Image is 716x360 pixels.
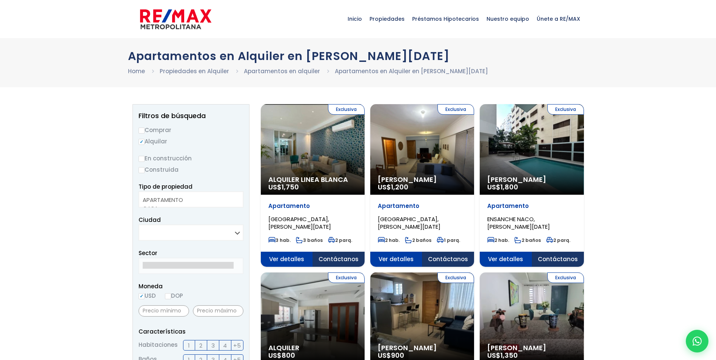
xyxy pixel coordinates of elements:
p: Apartamento [268,202,357,210]
span: [PERSON_NAME] [378,176,467,183]
h2: Filtros de búsqueda [139,112,243,120]
span: [PERSON_NAME] [487,344,576,352]
label: USD [139,291,156,300]
span: 3 [211,341,215,350]
label: Construida [139,165,243,174]
span: 2 [199,341,202,350]
input: Precio máximo [193,305,243,317]
span: Contáctanos [422,252,474,267]
p: Apartamento [487,202,576,210]
a: Propiedades en Alquiler [160,67,229,75]
span: Ver detalles [370,252,422,267]
span: 2 parq. [328,237,352,243]
input: Construida [139,167,145,173]
span: Alquiler Linea Blanca [268,176,357,183]
span: Ciudad [139,216,161,224]
input: USD [139,293,145,299]
span: Propiedades [366,8,408,30]
input: DOP [165,293,171,299]
span: US$ [378,351,404,360]
span: 2 hab. [378,237,400,243]
span: ENSANCHE NACO, [PERSON_NAME][DATE] [487,215,550,231]
option: CASA [143,204,234,213]
label: DOP [165,291,183,300]
span: [PERSON_NAME] [487,176,576,183]
span: Exclusiva [437,272,474,283]
a: Apartamentos en Alquiler en [PERSON_NAME][DATE] [335,67,488,75]
span: Préstamos Hipotecarios [408,8,483,30]
span: 900 [391,351,404,360]
label: En construcción [139,154,243,163]
span: Únete a RE/MAX [533,8,584,30]
span: Exclusiva [437,104,474,115]
span: +5 [233,341,241,350]
span: 1,750 [282,182,299,192]
span: Exclusiva [328,104,365,115]
label: Comprar [139,125,243,135]
span: Habitaciones [139,340,178,351]
span: US$ [487,182,518,192]
img: remax-metropolitana-logo [140,8,211,31]
span: Contáctanos [313,252,365,267]
span: Tipo de propiedad [139,183,192,191]
a: Home [128,67,145,75]
input: Precio mínimo [139,305,189,317]
span: Contáctanos [532,252,584,267]
span: 2 hab. [487,237,509,243]
span: US$ [487,351,518,360]
span: [GEOGRAPHIC_DATA], [PERSON_NAME][DATE] [378,215,440,231]
span: 3 hab. [268,237,291,243]
span: [PERSON_NAME] [378,344,467,352]
p: Apartamento [378,202,467,210]
input: En construcción [139,156,145,162]
span: 3 baños [296,237,323,243]
span: 2 baños [405,237,431,243]
span: 1 [188,341,190,350]
span: 1 parq. [437,237,460,243]
a: Exclusiva Alquiler Linea Blanca US$1,750 Apartamento [GEOGRAPHIC_DATA], [PERSON_NAME][DATE] 3 hab... [261,104,365,267]
span: Nuestro equipo [483,8,533,30]
span: Exclusiva [547,272,584,283]
span: Ver detalles [261,252,313,267]
span: Ver detalles [480,252,532,267]
p: Características [139,327,243,336]
span: 1,350 [500,351,518,360]
span: Exclusiva [547,104,584,115]
span: 1,200 [391,182,408,192]
span: 2 parq. [546,237,570,243]
span: US$ [268,182,299,192]
span: Alquiler [268,344,357,352]
span: Exclusiva [328,272,365,283]
span: Inicio [344,8,366,30]
input: Comprar [139,128,145,134]
span: Sector [139,249,157,257]
span: Moneda [139,282,243,291]
span: 800 [282,351,295,360]
input: Alquilar [139,139,145,145]
a: Exclusiva [PERSON_NAME] US$1,800 Apartamento ENSANCHE NACO, [PERSON_NAME][DATE] 2 hab. 2 baños 2 ... [480,104,584,267]
option: APARTAMENTO [143,195,234,204]
span: 1,800 [500,182,518,192]
span: 2 baños [514,237,541,243]
a: Exclusiva [PERSON_NAME] US$1,200 Apartamento [GEOGRAPHIC_DATA], [PERSON_NAME][DATE] 2 hab. 2 baño... [370,104,474,267]
span: [GEOGRAPHIC_DATA], [PERSON_NAME][DATE] [268,215,331,231]
a: Apartamentos en alquiler [244,67,320,75]
span: US$ [378,182,408,192]
span: 4 [223,341,227,350]
span: US$ [268,351,295,360]
label: Alquilar [139,137,243,146]
h1: Apartamentos en Alquiler en [PERSON_NAME][DATE] [128,49,588,63]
